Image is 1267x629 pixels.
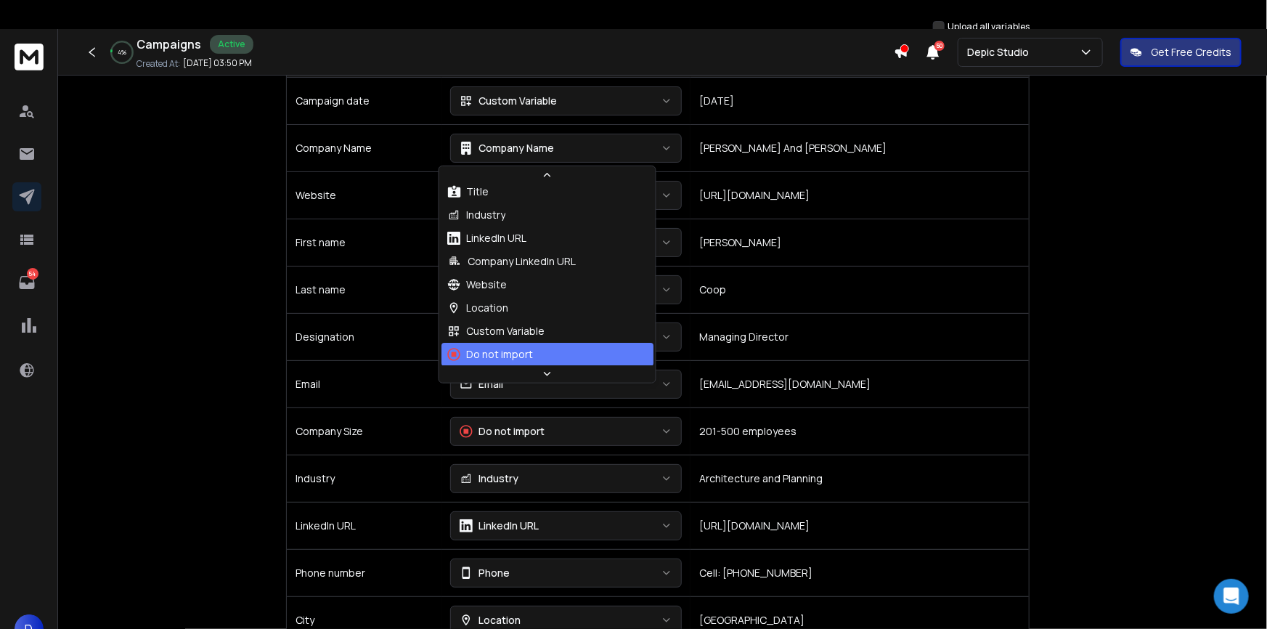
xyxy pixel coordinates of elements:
[948,21,1030,33] label: Upload all variables
[287,266,441,313] td: Last name
[287,124,441,171] td: Company Name
[448,208,506,222] div: Industry
[183,57,252,69] p: [DATE] 03:50 PM
[1151,45,1231,60] p: Get Free Credits
[967,45,1035,60] p: Depic Studio
[287,313,441,360] td: Designation
[690,407,1029,455] td: 201-500 employees
[448,347,534,362] div: Do not import
[137,58,180,70] p: Created At:
[690,313,1029,360] td: Managing Director
[210,35,253,54] div: Active
[690,77,1029,124] td: [DATE]
[448,277,508,292] div: Website
[287,171,441,219] td: Website
[690,219,1029,266] td: [PERSON_NAME]
[448,324,545,338] div: Custom Variable
[287,219,441,266] td: First name
[1214,579,1249,614] div: Open Intercom Messenger
[460,566,510,580] div: Phone
[690,171,1029,219] td: [URL][DOMAIN_NAME]
[690,549,1029,596] td: Cell: [PHONE_NUMBER]
[690,124,1029,171] td: [PERSON_NAME] And [PERSON_NAME]
[690,502,1029,549] td: [URL][DOMAIN_NAME]
[690,266,1029,313] td: Coop
[448,301,509,315] div: Location
[460,141,554,155] div: Company Name
[460,94,557,108] div: Custom Variable
[448,254,577,269] div: Company LinkedIn URL
[934,41,945,51] span: 50
[448,231,527,245] div: LinkedIn URL
[287,502,441,549] td: LinkedIn URL
[27,268,38,280] p: 54
[137,36,201,53] h1: Campaigns
[287,360,441,407] td: Email
[287,77,441,124] td: Campaign date
[690,360,1029,407] td: [EMAIL_ADDRESS][DOMAIN_NAME]
[448,184,489,199] div: Title
[287,549,441,596] td: Phone number
[460,519,539,533] div: LinkedIn URL
[287,455,441,502] td: Industry
[460,471,518,486] div: Industry
[460,424,545,439] div: Do not import
[118,48,126,57] p: 4 %
[690,455,1029,502] td: Architecture and Planning
[460,613,521,628] div: Location
[287,407,441,455] td: Company Size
